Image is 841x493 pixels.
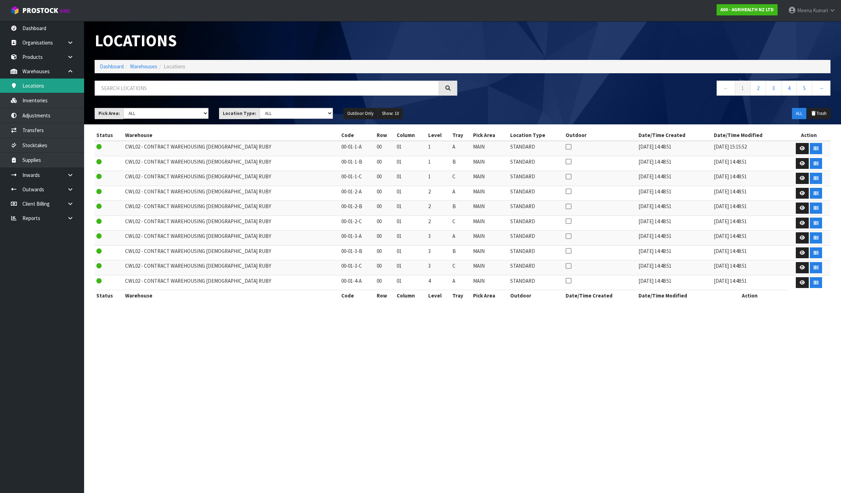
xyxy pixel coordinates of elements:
td: CWL02 - CONTRACT WAREHOUSING [DEMOGRAPHIC_DATA] RUBY [123,245,339,260]
td: C [451,171,471,186]
td: B [451,245,471,260]
th: Row [375,130,395,141]
td: 2 [426,215,451,231]
td: A [451,231,471,246]
td: STANDARD [508,156,564,171]
td: 00 [375,245,395,260]
td: 00-01-2-A [340,186,375,201]
td: STANDARD [508,186,564,201]
td: [DATE] 14:48:51 [712,171,787,186]
td: [DATE] 14:48:51 [637,215,712,231]
span: ProStock [22,6,58,15]
td: A [451,141,471,156]
strong: Location Type: [223,110,256,116]
td: 00 [375,186,395,201]
a: → [812,81,830,96]
td: CWL02 - CONTRACT WAREHOUSING [DEMOGRAPHIC_DATA] RUBY [123,201,339,216]
th: Pick Area [471,290,508,301]
th: Date/Time Modified [712,130,787,141]
th: Outdoor [508,290,564,301]
th: Outdoor [564,130,637,141]
button: ALL [792,108,806,119]
th: Level [426,130,451,141]
td: 00-01-3-C [340,260,375,275]
td: [DATE] 14:48:51 [637,260,712,275]
td: A [451,186,471,201]
td: 01 [395,260,426,275]
a: A00 - AGRIHEALTH NZ LTD [717,4,778,15]
td: 1 [426,156,451,171]
td: [DATE] 14:48:51 [637,201,712,216]
td: [DATE] 14:48:51 [637,275,712,290]
td: 00-01-4-A [340,275,375,290]
td: 3 [426,260,451,275]
td: 01 [395,156,426,171]
img: cube-alt.png [11,6,19,15]
td: MAIN [471,275,508,290]
td: STANDARD [508,245,564,260]
td: 01 [395,201,426,216]
td: 00-01-3-A [340,231,375,246]
strong: Pick Area: [98,110,120,116]
td: MAIN [471,231,508,246]
th: Row [375,290,395,301]
td: 2 [426,186,451,201]
td: CWL02 - CONTRACT WAREHOUSING [DEMOGRAPHIC_DATA] RUBY [123,215,339,231]
td: CWL02 - CONTRACT WAREHOUSING [DEMOGRAPHIC_DATA] RUBY [123,156,339,171]
td: [DATE] 14:48:51 [712,201,787,216]
a: 5 [796,81,812,96]
button: Trash [807,108,830,119]
td: [DATE] 14:48:51 [712,156,787,171]
td: 01 [395,215,426,231]
td: 2 [426,201,451,216]
td: [DATE] 14:48:51 [712,275,787,290]
td: CWL02 - CONTRACT WAREHOUSING [DEMOGRAPHIC_DATA] RUBY [123,141,339,156]
th: Status [95,290,123,301]
td: CWL02 - CONTRACT WAREHOUSING [DEMOGRAPHIC_DATA] RUBY [123,171,339,186]
span: Meena [797,7,812,14]
td: 4 [426,275,451,290]
strong: A00 - AGRIHEALTH NZ LTD [720,7,774,13]
td: [DATE] 14:48:51 [637,141,712,156]
th: Date/Time Modified [637,290,712,301]
a: 4 [781,81,797,96]
th: Date/Time Created [564,290,637,301]
td: [DATE] 14:48:51 [712,231,787,246]
td: STANDARD [508,215,564,231]
td: 3 [426,231,451,246]
td: [DATE] 14:48:51 [637,231,712,246]
td: B [451,156,471,171]
td: 00 [375,141,395,156]
th: Pick Area [471,130,508,141]
td: [DATE] 14:48:51 [712,215,787,231]
td: CWL02 - CONTRACT WAREHOUSING [DEMOGRAPHIC_DATA] RUBY [123,260,339,275]
td: [DATE] 14:48:51 [712,260,787,275]
td: STANDARD [508,201,564,216]
th: Location Type [508,130,564,141]
th: Action [712,290,787,301]
td: 00-01-1-A [340,141,375,156]
td: 3 [426,245,451,260]
td: C [451,215,471,231]
td: 01 [395,186,426,201]
td: 00 [375,215,395,231]
a: Dashboard [100,63,124,70]
a: ← [717,81,735,96]
input: Search locations [95,81,439,96]
th: Code [340,130,375,141]
td: STANDARD [508,275,564,290]
button: Show: 10 [378,108,403,119]
td: C [451,260,471,275]
th: Code [340,290,375,301]
span: Kumari [813,7,828,14]
th: Warehouse [123,290,339,301]
td: 01 [395,245,426,260]
td: 00-01-1-B [340,156,375,171]
td: 00-01-3-B [340,245,375,260]
td: MAIN [471,245,508,260]
td: STANDARD [508,231,564,246]
td: MAIN [471,186,508,201]
td: 01 [395,141,426,156]
a: 1 [735,81,751,96]
span: Locations [164,63,185,70]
